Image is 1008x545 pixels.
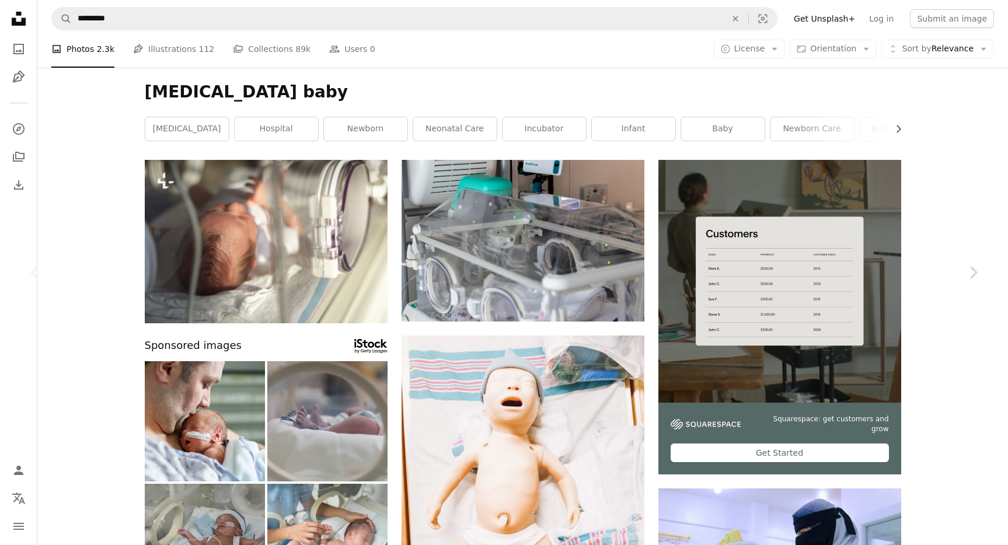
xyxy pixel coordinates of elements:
[888,117,901,141] button: scroll list to the right
[902,44,931,53] span: Sort by
[7,117,30,141] a: Explore
[7,37,30,61] a: Photos
[145,82,901,103] h1: [MEDICAL_DATA] baby
[133,30,214,68] a: Illustrations 112
[7,145,30,169] a: Collections
[723,8,748,30] button: Clear
[295,43,311,55] span: 89k
[7,65,30,89] a: Illustrations
[860,117,943,141] a: intensive care
[7,487,30,510] button: Language
[787,9,862,28] a: Get Unsplash+
[145,160,388,323] img: a baby laying in a crib in a hospital
[235,117,318,141] a: hospital
[7,515,30,538] button: Menu
[145,337,242,354] span: Sponsored images
[370,43,375,55] span: 0
[402,492,644,502] a: baby doll on white bed
[503,117,586,141] a: incubator
[52,8,72,30] button: Search Unsplash
[770,117,854,141] a: newborn care
[881,40,994,58] button: Sort byRelevance
[145,236,388,247] a: a baby laying in a crib in a hospital
[7,459,30,482] a: Log in / Sign up
[233,30,311,68] a: Collections 89k
[755,414,889,434] span: Squarespace: get customers and grow
[658,160,901,403] img: file-1747939376688-baf9a4a454ffimage
[810,44,856,53] span: Orientation
[671,419,741,429] img: file-1747939142011-51e5cc87e3c9
[910,9,994,28] button: Submit an image
[7,173,30,197] a: Download History
[862,9,901,28] a: Log in
[749,8,777,30] button: Visual search
[51,7,777,30] form: Find visuals sitewide
[902,43,974,55] span: Relevance
[145,117,229,141] a: [MEDICAL_DATA]
[324,117,407,141] a: newborn
[145,361,265,481] img: Father taking care of his premature baby doing skin to skin at hospital
[658,160,901,474] a: Squarespace: get customers and growGet Started
[402,235,644,246] a: a machine that is sitting in a room
[671,443,889,462] div: Get Started
[790,40,877,58] button: Orientation
[329,30,375,68] a: Users 0
[938,216,1008,329] a: Next
[402,160,644,322] img: a machine that is sitting in a room
[592,117,675,141] a: infant
[413,117,497,141] a: neonatal care
[714,40,786,58] button: License
[199,43,215,55] span: 112
[267,361,388,481] img: A newborn baby's feet are visible in a hospital incubator.
[681,117,765,141] a: baby
[734,44,765,53] span: License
